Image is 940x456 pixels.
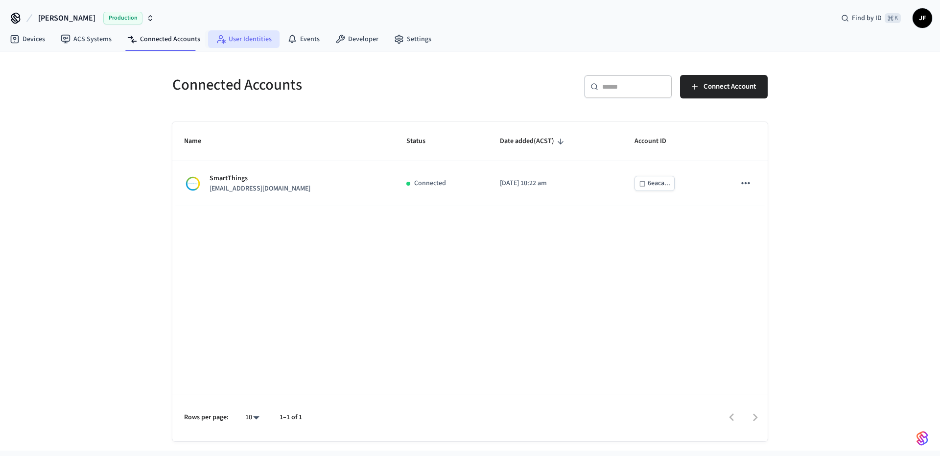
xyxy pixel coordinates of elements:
p: [DATE] 10:22 am [500,178,611,189]
a: Events [280,30,328,48]
h5: Connected Accounts [172,75,464,95]
span: Find by ID [852,13,882,23]
p: 1–1 of 1 [280,412,302,423]
span: [PERSON_NAME] [38,12,95,24]
p: [EMAIL_ADDRESS][DOMAIN_NAME] [210,184,310,194]
a: ACS Systems [53,30,119,48]
div: Find by ID⌘ K [833,9,909,27]
span: Account ID [634,134,679,149]
span: Date added(ACST) [500,134,567,149]
div: 6eaca... [648,177,670,190]
a: Devices [2,30,53,48]
span: ⌘ K [885,13,901,23]
p: Connected [414,178,446,189]
a: Developer [328,30,386,48]
button: Connect Account [680,75,768,98]
span: JF [914,9,931,27]
div: 10 [240,410,264,425]
button: JF [913,8,932,28]
img: Smartthings Logo, Square [184,175,202,192]
p: Rows per page: [184,412,229,423]
button: 6eaca... [634,176,675,191]
span: Name [184,134,214,149]
span: Status [406,134,438,149]
a: Settings [386,30,439,48]
img: SeamLogoGradient.69752ec5.svg [916,431,928,446]
a: User Identities [208,30,280,48]
table: sticky table [172,122,768,206]
p: SmartThings [210,173,310,184]
span: Production [103,12,142,24]
span: Connect Account [704,80,756,93]
a: Connected Accounts [119,30,208,48]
